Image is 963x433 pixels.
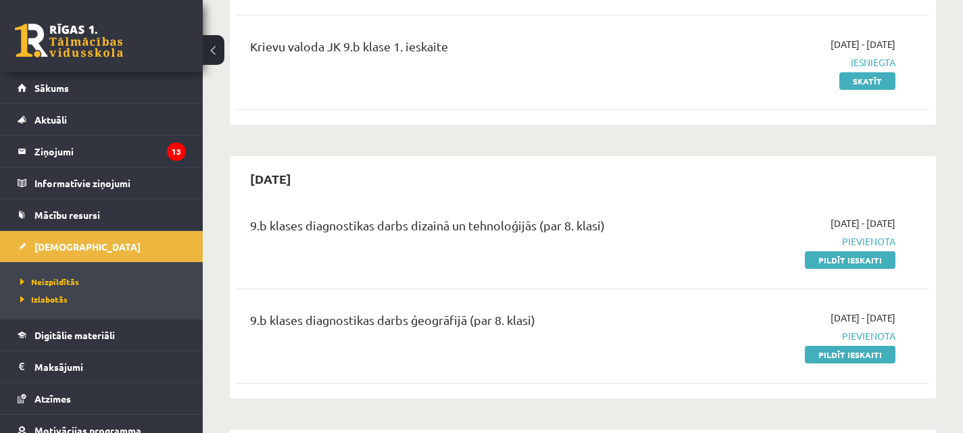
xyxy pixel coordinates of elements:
a: Mācību resursi [18,199,186,230]
legend: Ziņojumi [34,136,186,167]
span: Pievienota [694,329,895,343]
span: [DATE] - [DATE] [831,311,895,325]
a: Sākums [18,72,186,103]
span: Atzīmes [34,392,71,405]
a: Izlabotās [20,293,189,305]
a: Atzīmes [18,383,186,414]
a: Ziņojumi13 [18,136,186,167]
span: Digitālie materiāli [34,329,115,341]
legend: Maksājumi [34,351,186,382]
span: Aktuāli [34,113,67,126]
a: Informatīvie ziņojumi [18,168,186,199]
a: Neizpildītās [20,276,189,288]
a: Rīgas 1. Tālmācības vidusskola [15,24,123,57]
span: Mācību resursi [34,209,100,221]
a: Aktuāli [18,104,186,135]
div: 9.b klases diagnostikas darbs ģeogrāfijā (par 8. klasi) [250,311,674,336]
h2: [DATE] [237,163,305,195]
span: Pievienota [694,234,895,249]
span: Izlabotās [20,294,68,305]
legend: Informatīvie ziņojumi [34,168,186,199]
a: Pildīt ieskaiti [805,346,895,363]
div: Krievu valoda JK 9.b klase 1. ieskaite [250,37,674,62]
span: Sākums [34,82,69,94]
a: Pildīt ieskaiti [805,251,895,269]
span: Iesniegta [694,55,895,70]
a: Skatīt [839,72,895,90]
span: Neizpildītās [20,276,79,287]
a: [DEMOGRAPHIC_DATA] [18,231,186,262]
a: Maksājumi [18,351,186,382]
span: [DEMOGRAPHIC_DATA] [34,240,141,253]
div: 9.b klases diagnostikas darbs dizainā un tehnoloģijās (par 8. klasi) [250,216,674,241]
a: Digitālie materiāli [18,320,186,351]
span: [DATE] - [DATE] [831,37,895,51]
i: 13 [167,143,186,161]
span: [DATE] - [DATE] [831,216,895,230]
